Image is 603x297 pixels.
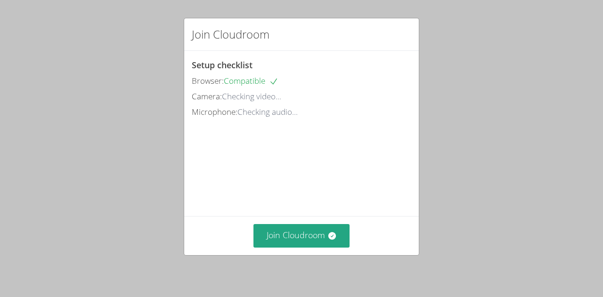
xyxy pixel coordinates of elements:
span: Checking audio... [237,106,298,117]
span: Browser: [192,75,224,86]
span: Camera: [192,91,222,102]
span: Setup checklist [192,59,253,71]
span: Compatible [224,75,278,86]
span: Checking video... [222,91,281,102]
button: Join Cloudroom [253,224,350,247]
h2: Join Cloudroom [192,26,269,43]
span: Microphone: [192,106,237,117]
